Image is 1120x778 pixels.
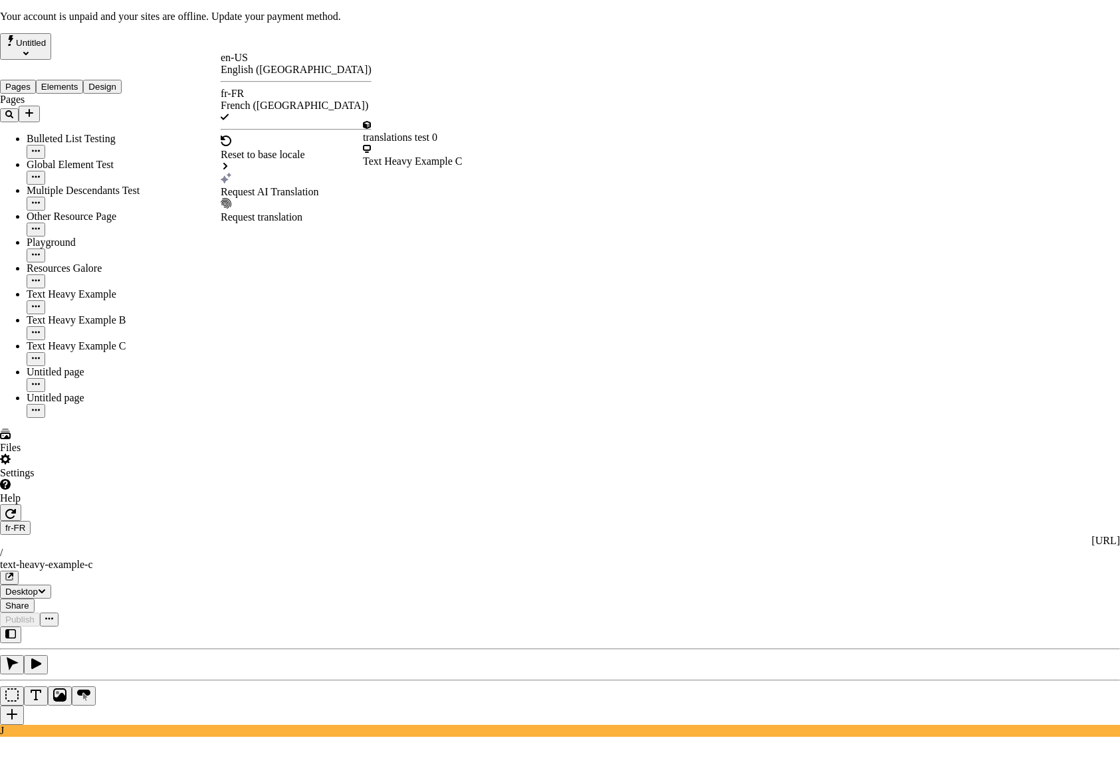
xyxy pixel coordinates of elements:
[221,52,372,64] div: en-US
[221,64,372,76] div: English ([GEOGRAPHIC_DATA])
[221,211,372,223] div: Request translation
[363,155,463,167] div: Text Heavy Example C
[221,186,372,198] div: Request AI Translation
[221,88,372,100] div: fr-FR
[221,100,372,112] div: French ([GEOGRAPHIC_DATA])
[221,149,372,161] div: Reset to base locale
[221,52,372,223] div: Open locale picker
[363,132,463,144] div: translations test 0
[5,11,194,23] p: Cookie Test Route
